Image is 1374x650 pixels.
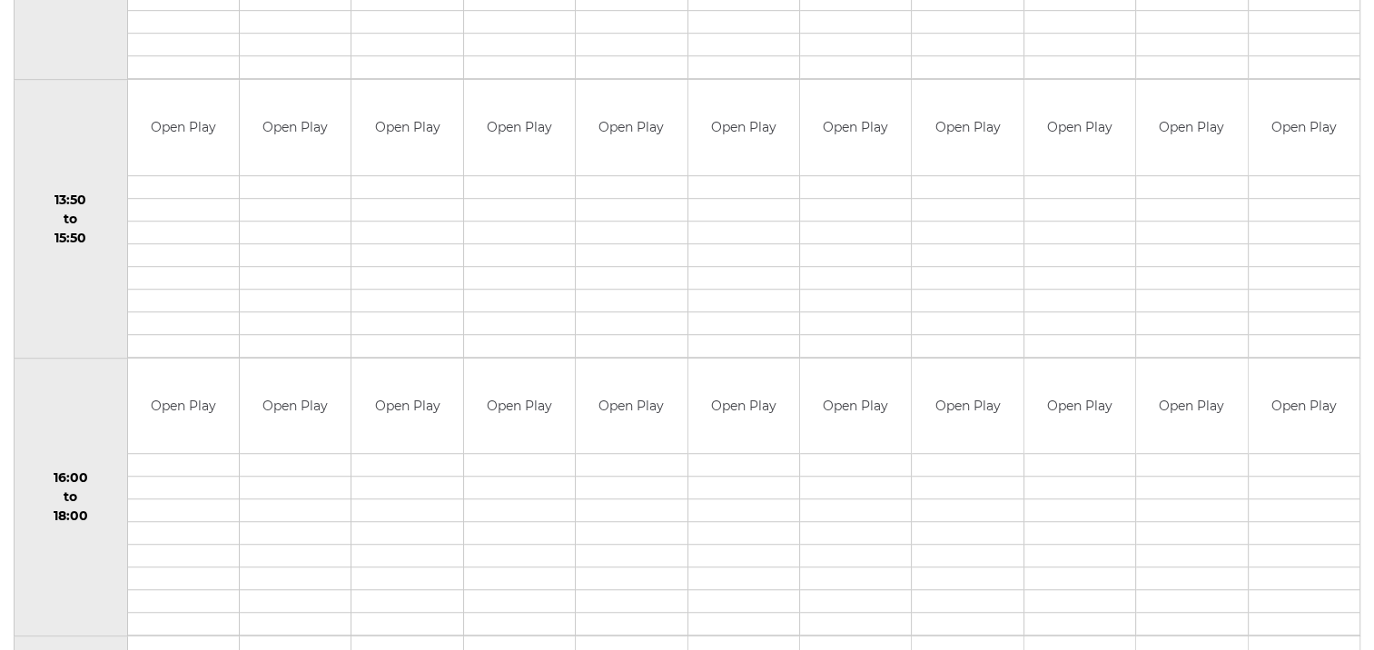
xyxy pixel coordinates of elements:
[15,80,128,359] td: 13:50 to 15:50
[15,358,128,636] td: 16:00 to 18:00
[128,359,239,454] td: Open Play
[912,359,1023,454] td: Open Play
[128,80,239,175] td: Open Play
[464,359,575,454] td: Open Play
[688,80,799,175] td: Open Play
[464,80,575,175] td: Open Play
[1249,359,1360,454] td: Open Play
[1136,359,1247,454] td: Open Play
[240,80,351,175] td: Open Play
[351,359,462,454] td: Open Play
[351,80,462,175] td: Open Play
[1249,80,1360,175] td: Open Play
[688,359,799,454] td: Open Play
[912,80,1023,175] td: Open Play
[576,80,687,175] td: Open Play
[800,359,911,454] td: Open Play
[1024,80,1135,175] td: Open Play
[240,359,351,454] td: Open Play
[800,80,911,175] td: Open Play
[1136,80,1247,175] td: Open Play
[1024,359,1135,454] td: Open Play
[576,359,687,454] td: Open Play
